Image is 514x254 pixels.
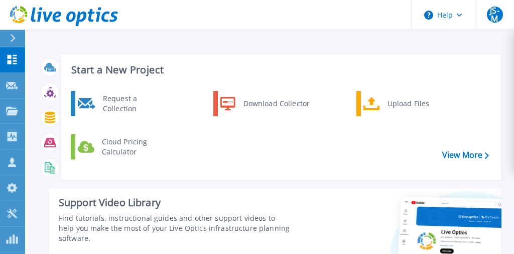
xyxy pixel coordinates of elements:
div: Request a Collection [98,94,171,114]
div: Find tutorials, instructional guides and other support videos to help you make the most of your L... [59,213,292,243]
a: Cloud Pricing Calculator [71,134,174,159]
a: Download Collector [213,91,316,116]
div: Cloud Pricing Calculator [97,137,171,157]
span: JS-M [487,7,503,23]
div: Upload Files [382,94,457,114]
div: Support Video Library [59,196,292,209]
a: View More [442,150,489,160]
a: Request a Collection [71,91,174,116]
h3: Start a New Project [71,64,488,75]
div: Download Collector [238,94,314,114]
a: Upload Files [356,91,459,116]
